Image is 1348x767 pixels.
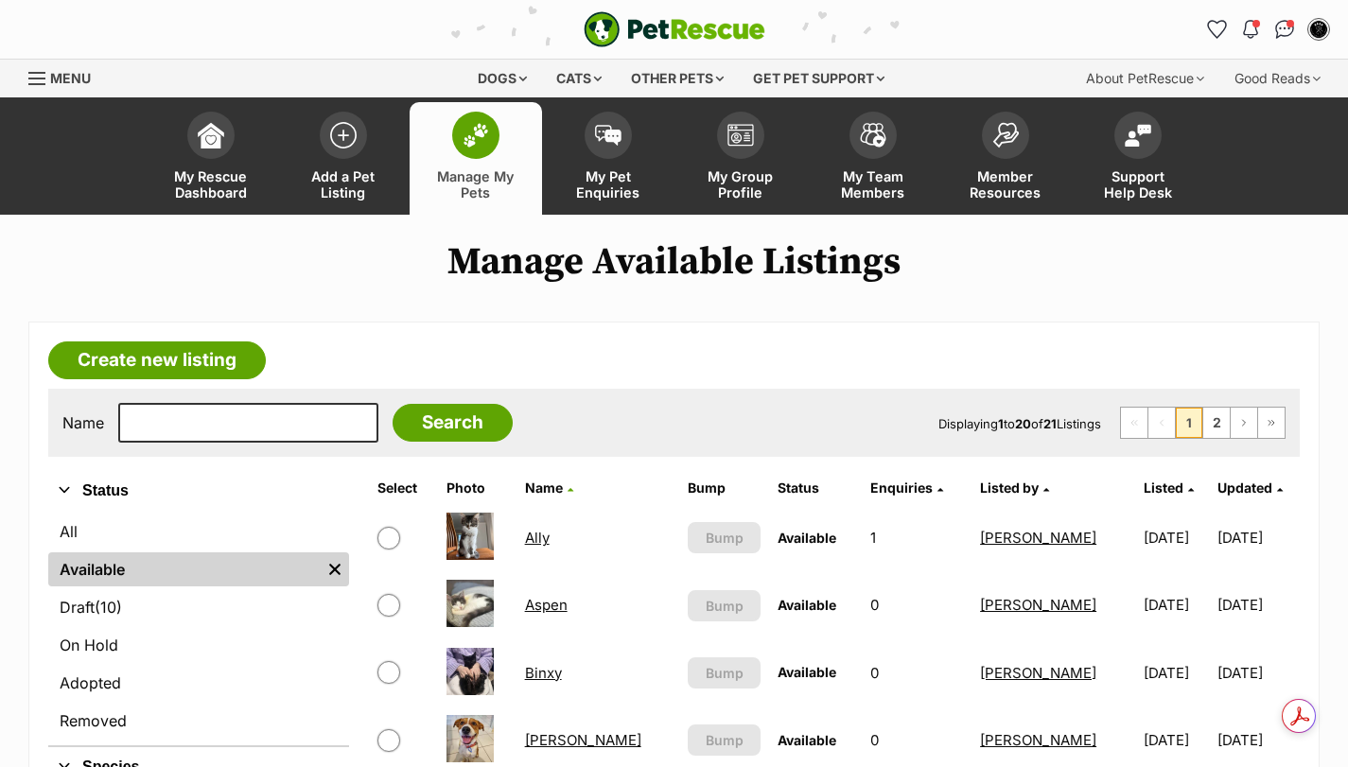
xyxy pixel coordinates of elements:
span: First page [1121,408,1147,438]
a: Support Help Desk [1072,102,1204,215]
span: My Team Members [831,168,916,200]
span: My Rescue Dashboard [168,168,254,200]
th: Status [770,473,861,503]
a: My Rescue Dashboard [145,102,277,215]
button: Notifications [1235,14,1266,44]
span: Updated [1217,479,1272,496]
a: Enquiries [870,479,943,496]
a: Create new listing [48,341,266,379]
span: Name [525,479,563,496]
a: My Team Members [807,102,939,215]
th: Bump [680,473,768,503]
button: Bump [688,590,761,621]
span: Available [778,732,836,748]
a: Remove filter [321,552,349,586]
img: logo-e224e6f780fb5917bec1dbf3a21bbac754714ae5b6737aabdf751b685950b380.svg [584,11,765,47]
ul: Account quick links [1201,14,1334,44]
span: Bump [706,596,744,616]
a: Removed [48,704,349,738]
td: [DATE] [1136,505,1217,570]
button: My account [1304,14,1334,44]
a: My Group Profile [674,102,807,215]
nav: Pagination [1120,407,1286,439]
td: 1 [863,505,971,570]
a: Available [48,552,321,586]
button: Status [48,479,349,503]
a: [PERSON_NAME] [525,731,641,749]
td: [DATE] [1136,572,1217,637]
a: Last page [1258,408,1285,438]
img: pet-enquiries-icon-7e3ad2cf08bfb03b45e93fb7055b45f3efa6380592205ae92323e6603595dc1f.svg [595,125,621,146]
span: Member Resources [963,168,1048,200]
div: About PetRescue [1073,60,1217,97]
a: Binxy [525,664,562,682]
th: Select [370,473,437,503]
th: Photo [439,473,516,503]
div: Status [48,511,349,745]
a: Page 2 [1203,408,1230,438]
a: Manage My Pets [410,102,542,215]
img: member-resources-icon-8e73f808a243e03378d46382f2149f9095a855e16c252ad45f914b54edf8863c.svg [992,122,1019,148]
td: [DATE] [1217,572,1298,637]
a: Conversations [1269,14,1300,44]
strong: 21 [1043,416,1057,431]
a: Favourites [1201,14,1232,44]
a: Adopted [48,666,349,700]
a: Name [525,479,573,496]
td: 0 [863,640,971,706]
span: (10) [95,596,122,619]
img: notifications-46538b983faf8c2785f20acdc204bb7945ddae34d4c08c2a6579f10ce5e182be.svg [1243,20,1258,39]
a: Ally [525,529,550,547]
a: Listed [1144,479,1194,496]
span: Bump [706,663,744,683]
span: My Group Profile [698,168,783,200]
img: dashboard-icon-eb2f2d2d3e046f16d808141f083e7271f6b2e854fb5c12c21221c1fb7104beca.svg [198,122,224,148]
span: Menu [50,70,91,86]
img: Holly Stokes profile pic [1309,20,1328,39]
span: Support Help Desk [1095,168,1181,200]
strong: 1 [998,416,1004,431]
span: translation missing: en.admin.listings.index.attributes.enquiries [870,479,933,496]
span: Bump [706,528,744,548]
span: Available [778,597,836,613]
a: Add a Pet Listing [277,102,410,215]
a: Updated [1217,479,1283,496]
span: Listed [1144,479,1183,496]
a: Menu [28,60,104,94]
button: Bump [688,724,761,756]
div: Dogs [464,60,540,97]
td: 0 [863,572,971,637]
div: Other pets [618,60,737,97]
img: add-pet-listing-icon-0afa8454b4691262ce3f59096e99ab1cd57d4a30225e0717b998d2c9b9846f56.svg [330,122,357,148]
a: Next page [1231,408,1257,438]
td: [DATE] [1217,505,1298,570]
a: My Pet Enquiries [542,102,674,215]
a: Listed by [980,479,1049,496]
a: [PERSON_NAME] [980,596,1096,614]
img: help-desk-icon-fdf02630f3aa405de69fd3d07c3f3aa587a6932b1a1747fa1d2bba05be0121f9.svg [1125,124,1151,147]
td: [DATE] [1136,640,1217,706]
td: [DATE] [1217,640,1298,706]
img: chat-41dd97257d64d25036548639549fe6c8038ab92f7586957e7f3b1b290dea8141.svg [1275,20,1295,39]
a: [PERSON_NAME] [980,731,1096,749]
div: Good Reads [1221,60,1334,97]
a: [PERSON_NAME] [980,664,1096,682]
a: All [48,514,349,549]
button: Bump [688,522,761,553]
a: Member Resources [939,102,1072,215]
img: manage-my-pets-icon-02211641906a0b7f246fdf0571729dbe1e7629f14944591b6c1af311fb30b64b.svg [463,123,489,148]
a: Draft [48,590,349,624]
span: Page 1 [1176,408,1202,438]
span: Displaying to of Listings [938,416,1101,431]
a: [PERSON_NAME] [980,529,1096,547]
div: Get pet support [740,60,898,97]
a: PetRescue [584,11,765,47]
span: Bump [706,730,744,750]
span: Previous page [1148,408,1175,438]
span: Available [778,530,836,546]
strong: 20 [1015,416,1031,431]
span: Add a Pet Listing [301,168,386,200]
img: group-profile-icon-3fa3cf56718a62981997c0bc7e787c4b2cf8bcc04b72c1350f741eb67cf2f40e.svg [727,124,754,147]
span: Available [778,664,836,680]
span: Manage My Pets [433,168,518,200]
